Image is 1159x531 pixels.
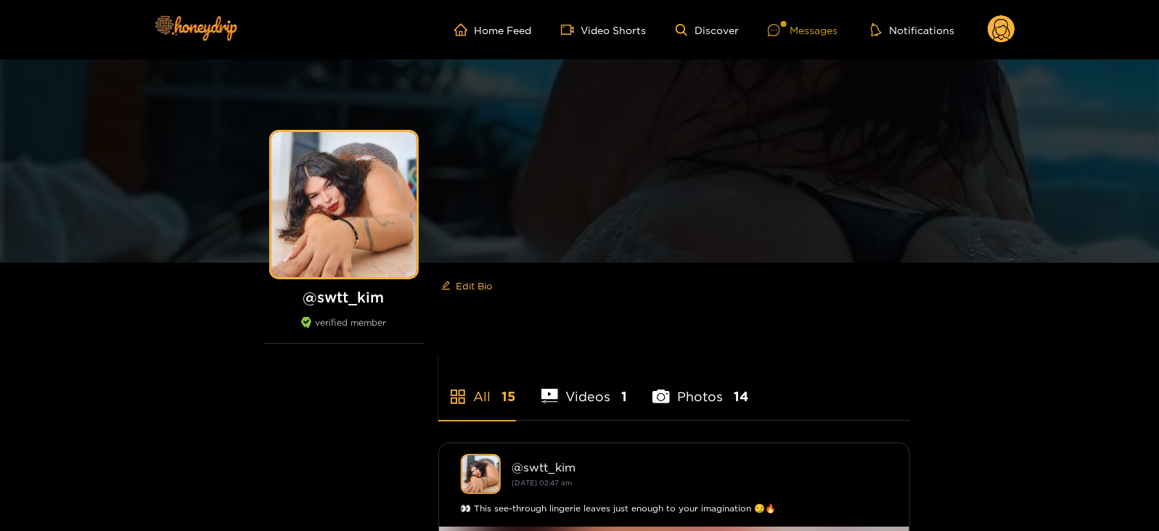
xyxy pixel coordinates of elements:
[652,355,748,420] li: Photos
[676,24,739,36] a: Discover
[454,23,532,36] a: Home Feed
[768,22,837,38] div: Messages
[502,387,516,406] span: 15
[438,274,496,297] button: editEdit Bio
[512,479,573,487] small: [DATE] 02:47 am
[449,388,467,406] span: appstore
[264,317,424,344] div: verified member
[561,23,647,36] a: Video Shorts
[734,387,748,406] span: 14
[438,355,516,420] li: All
[264,288,424,306] h1: @ swtt_kim
[541,355,628,420] li: Videos
[461,454,501,494] img: swtt_kim
[621,387,627,406] span: 1
[456,279,493,293] span: Edit Bio
[441,281,451,292] span: edit
[867,22,959,37] button: Notifications
[561,23,581,36] span: video-camera
[461,501,888,516] div: 👀 This see-through lingerie leaves just enough to your imagination 😏🔥
[454,23,475,36] span: home
[512,461,888,474] div: @ swtt_kim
